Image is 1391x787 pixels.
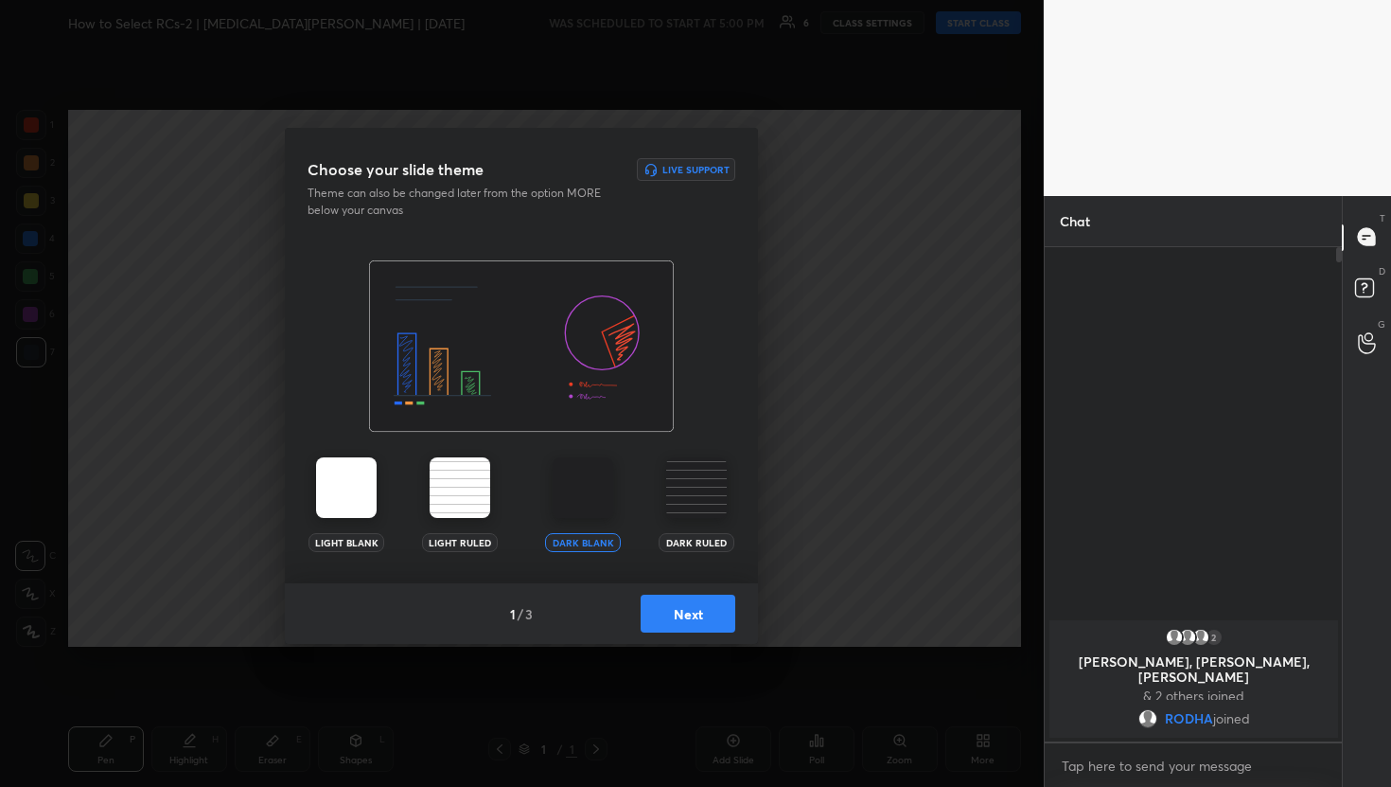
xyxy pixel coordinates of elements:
[1380,211,1385,225] p: T
[1190,628,1209,647] img: default.png
[308,158,484,181] h3: Choose your slide theme
[1379,264,1385,278] p: D
[1045,196,1105,246] p: Chat
[308,185,614,219] p: Theme can also be changed later from the option MORE below your canvas
[1177,628,1196,647] img: default.png
[1204,628,1223,647] div: 2
[553,457,613,518] img: darkTheme.aa1caeba.svg
[666,457,727,518] img: darkRuledTheme.359fb5fd.svg
[308,533,384,552] div: Light Blank
[430,457,490,518] img: lightRuledTheme.002cd57a.svg
[510,604,516,624] h4: 1
[1164,628,1183,647] img: default.png
[525,604,533,624] h4: 3
[1164,711,1212,726] span: RODHA
[1061,654,1327,685] p: [PERSON_NAME], [PERSON_NAME], [PERSON_NAME]
[545,533,621,552] div: Dark Blank
[1045,617,1343,742] div: grid
[659,533,734,552] div: Dark Ruled
[662,165,730,174] h6: Live Support
[1061,689,1327,704] p: & 2 others joined
[422,533,498,552] div: Light Ruled
[518,604,523,624] h4: /
[369,260,674,433] img: darkThemeBanner.f801bae7.svg
[1137,709,1156,728] img: default.png
[641,595,735,633] button: Next
[1212,711,1249,726] span: joined
[316,457,377,518] img: lightTheme.5bb83c5b.svg
[1378,317,1385,331] p: G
